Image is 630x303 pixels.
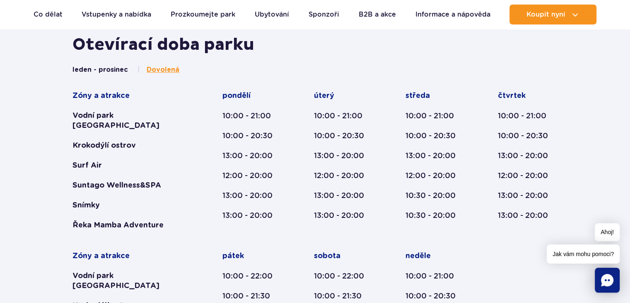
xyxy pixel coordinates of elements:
[314,111,362,120] font: 10:00 - 21:00
[82,5,151,24] a: Vstupenky a nabídka
[314,252,340,260] font: sobota
[72,202,100,209] font: Snímky
[34,5,63,24] a: Co dělat
[359,10,396,18] font: B2B a akce
[137,65,179,74] button: Dovolená
[72,92,130,100] font: Zóny a atrakce
[222,92,251,100] font: pondělí
[406,171,456,180] font: 12:00 - 20:00
[255,10,289,18] font: Ubytování
[222,111,271,120] font: 10:00 - 21:00
[72,182,161,189] font: Suntago Wellness&SPA
[314,131,364,140] font: 10:00 - 20:30
[72,162,102,169] font: Surf Air
[72,252,130,260] font: Zóny a atrakce
[498,111,546,120] font: 10:00 - 21:00
[406,191,456,200] font: 10:30 - 20:00
[309,5,339,24] a: Sponzoři
[498,211,548,220] font: 13:00 - 20:00
[406,111,454,120] font: 10:00 - 21:00
[406,151,456,160] font: 13:00 - 20:00
[222,211,273,220] font: 13:00 - 20:00
[415,5,490,24] a: Informace a nápověda
[498,171,548,180] font: 12:00 - 20:00
[82,10,151,18] font: Vstupenky a nabídka
[406,131,456,140] font: 10:00 - 20:30
[601,229,614,235] font: Ahoj!
[498,151,548,160] font: 13:00 - 20:00
[222,271,273,280] font: 10:00 - 22:00
[509,5,596,24] button: Koupit nyní
[406,211,456,220] font: 10:30 - 20:00
[72,65,128,74] button: leden - prosinec
[72,34,254,55] font: Otevírací doba parku
[72,112,159,130] font: Vodní park [GEOGRAPHIC_DATA]
[171,10,235,18] font: Prozkoumejte park
[222,252,244,260] font: pátek
[553,251,614,257] font: Jak vám mohu pomoci?
[72,66,128,73] font: leden - prosinec
[415,10,490,18] font: Informace a nápověda
[498,131,548,140] font: 10:00 - 20:30
[595,268,620,293] div: Povídání
[314,291,362,300] font: 10:00 - 21:30
[406,291,456,300] font: 10:00 - 20:30
[314,271,364,280] font: 10:00 - 22:00
[72,222,164,229] font: Řeka Mamba Adventure
[222,131,273,140] font: 10:00 - 20:30
[222,291,270,300] font: 10:00 - 21:30
[171,5,235,24] a: Prozkoumejte park
[498,191,548,200] font: 13:00 - 20:00
[314,211,364,220] font: 13:00 - 20:00
[309,10,339,18] font: Sponzoři
[406,271,454,280] font: 10:00 - 21:00
[406,92,430,100] font: středa
[222,151,273,160] font: 13:00 - 20:00
[314,92,334,100] font: úterý
[406,252,431,260] font: neděle
[72,142,136,149] font: Krokodýlí ostrov
[498,92,526,100] font: čtvrtek
[359,5,396,24] a: B2B a akce
[314,171,364,180] font: 12:00 - 20:00
[314,191,364,200] font: 13:00 - 20:00
[222,171,273,180] font: 12:00 - 20:00
[314,151,364,160] font: 13:00 - 20:00
[72,272,159,290] font: Vodní park [GEOGRAPHIC_DATA]
[222,191,273,200] font: 13:00 - 20:00
[255,5,289,24] a: Ubytování
[34,10,63,18] font: Co dělat
[147,66,179,73] font: Dovolená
